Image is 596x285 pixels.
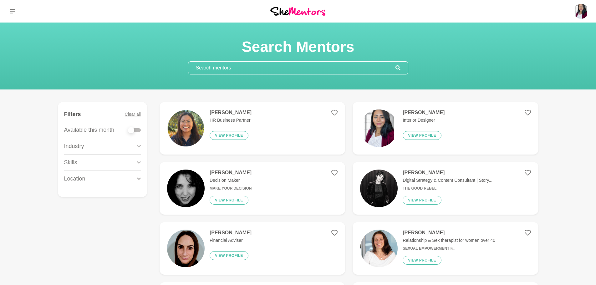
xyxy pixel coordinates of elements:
button: View profile [403,196,441,205]
img: 672c9e0f5c28f94a877040268cd8e7ac1f2c7f14-1080x1350.png [360,109,398,147]
p: Available this month [64,126,115,134]
h6: Make Your Decision [210,186,252,191]
button: View profile [210,196,248,205]
h4: [PERSON_NAME] [403,230,495,236]
img: d6e4e6fb47c6b0833f5b2b80120bcf2f287bc3aa-2570x2447.jpg [360,230,398,267]
button: Clear all [125,107,141,122]
h4: [PERSON_NAME] [403,170,492,176]
p: Skills [64,158,77,167]
p: Interior Designer [403,117,445,124]
h1: Search Mentors [188,38,408,56]
button: View profile [403,256,441,265]
button: View profile [403,131,441,140]
a: [PERSON_NAME]Financial AdviserView profile [160,222,345,275]
p: Decision Maker [210,177,252,184]
a: [PERSON_NAME]Digital Strategy & Content Consultant | Story...The Good RebelView profile [353,162,538,215]
button: View profile [210,131,248,140]
h4: [PERSON_NAME] [210,109,252,116]
a: [PERSON_NAME]Relationship & Sex therapist for women over 40Sexual Empowerment f...View profile [353,222,538,275]
a: [PERSON_NAME]HR Business PartnerView profile [160,102,345,155]
img: She Mentors Logo [270,7,325,15]
a: [PERSON_NAME]Interior DesignerView profile [353,102,538,155]
h4: [PERSON_NAME] [210,230,252,236]
p: Industry [64,142,84,150]
h4: [PERSON_NAME] [403,109,445,116]
p: Location [64,175,85,183]
p: Financial Adviser [210,237,252,244]
p: HR Business Partner [210,117,252,124]
p: Digital Strategy & Content Consultant | Story... [403,177,492,184]
h4: [PERSON_NAME] [210,170,252,176]
h6: The Good Rebel [403,186,492,191]
h6: Sexual Empowerment f... [403,246,495,251]
img: 1044fa7e6122d2a8171cf257dcb819e56f039831-1170x656.jpg [360,170,398,207]
img: 443bca476f7facefe296c2c6ab68eb81e300ea47-400x400.jpg [167,170,205,207]
h4: Filters [64,111,81,118]
p: Relationship & Sex therapist for women over 40 [403,237,495,244]
img: Kercia Souza [573,4,588,19]
img: 231d6636be52241877ec7df6b9df3e537ea7a8ca-1080x1080.png [167,109,205,147]
input: Search mentors [188,62,395,74]
img: 2462cd17f0db61ae0eaf7f297afa55aeb6b07152-1255x1348.jpg [167,230,205,267]
button: View profile [210,251,248,260]
a: [PERSON_NAME]Decision MakerMake Your DecisionView profile [160,162,345,215]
